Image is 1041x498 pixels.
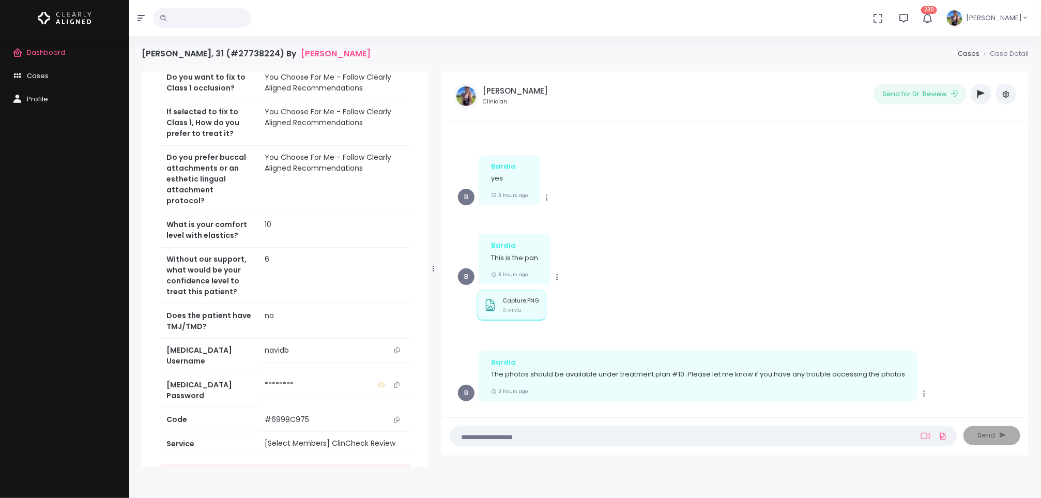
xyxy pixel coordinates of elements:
p: The photos should be available under treatment plan #10. Please let me know if you have any troub... [491,369,905,380]
td: You Choose For Me - Follow Clearly Aligned Recommendations [259,146,410,213]
a: Add Loom Video [919,432,932,440]
div: Bardia [491,240,538,251]
td: You Choose For Me - Follow Clearly Aligned Recommendations [259,100,410,146]
th: Service [160,432,259,456]
th: If selected to fix to Class 1, How do you prefer to treat it? [160,100,259,146]
h5: [PERSON_NAME] [483,86,548,96]
p: This is the pan [491,253,538,263]
td: navidb [259,339,410,363]
td: #6998C975 [259,408,410,432]
div: [Select Members] ClinCheck Review [265,438,404,449]
td: 6 [259,248,410,304]
th: Do you prefer buccal attachments or an esthetic lingual attachment protocol? [160,146,259,213]
div: scrollable content [450,130,1020,406]
td: no [259,304,410,339]
a: [PERSON_NAME] [301,49,371,58]
td: You Choose For Me - Follow Clearly Aligned Recommendations [259,66,410,100]
p: yes [491,173,528,184]
small: 3 hours ago [491,192,528,199]
span: Cases [27,71,49,81]
span: B [458,189,474,205]
img: Logo Horizontal [38,7,91,29]
a: Access Service [160,464,410,484]
a: Add Files [937,427,949,445]
small: 3 hours ago [491,388,528,395]
div: Bardia [491,161,528,172]
h4: [PERSON_NAME], 31 (#27738224) By [142,49,371,58]
div: scrollable content [142,71,429,467]
th: [MEDICAL_DATA] Password [160,373,259,408]
a: Cases [958,49,979,58]
th: Does the patient have TMJ/TMD? [160,304,259,339]
span: [PERSON_NAME] [966,13,1022,23]
th: Code [160,408,259,432]
span: B [458,268,474,285]
li: Case Detail [979,49,1029,59]
span: 230 [921,6,937,14]
span: Dashboard [27,48,65,57]
span: Profile [27,94,48,104]
p: Capture.PNG [502,297,539,304]
th: What is your comfort level with elastics? [160,213,259,248]
th: Without our support, what would be your confidence level to treat this patient? [160,248,259,304]
th: [MEDICAL_DATA] Username [160,339,259,373]
small: Clinician [483,98,548,106]
small: 3 hours ago [491,271,528,278]
div: Bardia [491,357,905,368]
span: B [458,385,474,401]
img: Header Avatar [945,9,964,27]
td: 10 [259,213,410,248]
button: Send for Dr. Review [874,84,967,104]
small: 0.44MB [502,307,521,313]
th: Do you want to fix to Class 1 occlusion? [160,66,259,100]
